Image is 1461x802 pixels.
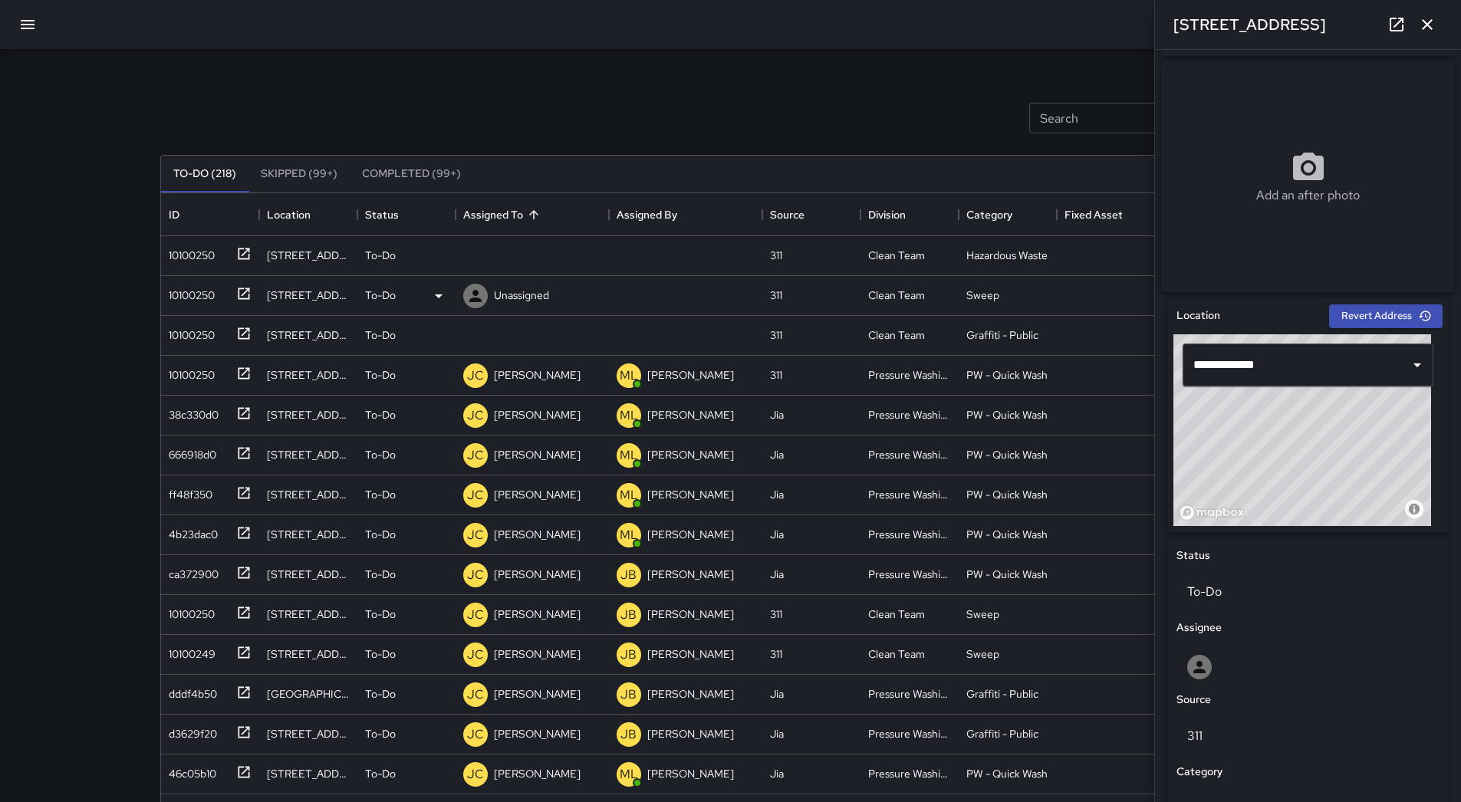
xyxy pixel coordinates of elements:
[868,487,951,502] div: Pressure Washing
[868,646,925,662] div: Clean Team
[467,646,484,664] p: JC
[267,606,350,622] div: 998 Market Street
[494,288,549,303] p: Unassigned
[868,447,951,462] div: Pressure Washing
[647,606,734,622] p: [PERSON_NAME]
[365,447,396,462] p: To-Do
[467,725,484,744] p: JC
[609,193,762,236] div: Assigned By
[163,600,215,622] div: 10100250
[620,566,637,584] p: JB
[494,726,581,741] p: [PERSON_NAME]
[770,407,784,422] div: Jia
[163,560,219,582] div: ca372900
[163,321,215,343] div: 10100250
[163,720,217,741] div: d3629f20
[770,567,784,582] div: Jia
[161,156,248,192] button: To-Do (218)
[467,406,484,425] p: JC
[365,288,396,303] p: To-Do
[365,726,396,741] p: To-Do
[966,527,1048,542] div: PW - Quick Wash
[620,486,638,505] p: ML
[868,726,951,741] div: Pressure Washing
[467,606,484,624] p: JC
[770,766,784,781] div: Jia
[868,606,925,622] div: Clean Team
[770,527,784,542] div: Jia
[1064,193,1123,236] div: Fixed Asset
[868,527,951,542] div: Pressure Washing
[161,193,259,236] div: ID
[770,487,784,502] div: Jia
[770,327,782,343] div: 311
[365,686,396,702] p: To-Do
[456,193,609,236] div: Assigned To
[494,367,581,383] p: [PERSON_NAME]
[770,447,784,462] div: Jia
[267,726,350,741] div: 1101 Market Street
[350,156,473,192] button: Completed (99+)
[248,156,350,192] button: Skipped (99+)
[467,526,484,544] p: JC
[966,686,1038,702] div: Graffiti - Public
[868,367,951,383] div: Pressure Washing
[163,441,216,462] div: 666918d0
[494,606,581,622] p: [PERSON_NAME]
[770,686,784,702] div: Jia
[267,646,350,662] div: 1258 Mission Street
[966,327,1038,343] div: Graffiti - Public
[770,726,784,741] div: Jia
[868,686,951,702] div: Pressure Washing
[267,248,350,263] div: 95 7th Street
[647,766,734,781] p: [PERSON_NAME]
[860,193,959,236] div: Division
[494,487,581,502] p: [PERSON_NAME]
[770,193,805,236] div: Source
[494,447,581,462] p: [PERSON_NAME]
[357,193,456,236] div: Status
[267,766,350,781] div: 30 Larkin Street
[868,407,951,422] div: Pressure Washing
[620,725,637,744] p: JB
[647,487,734,502] p: [PERSON_NAME]
[762,193,860,236] div: Source
[868,567,951,582] div: Pressure Washing
[163,680,217,702] div: dddf4b50
[647,447,734,462] p: [PERSON_NAME]
[868,766,951,781] div: Pressure Washing
[647,527,734,542] p: [PERSON_NAME]
[365,567,396,582] p: To-Do
[163,521,218,542] div: 4b23dac0
[647,646,734,662] p: [PERSON_NAME]
[467,765,484,784] p: JC
[365,606,396,622] p: To-Do
[959,193,1057,236] div: Category
[494,766,581,781] p: [PERSON_NAME]
[169,193,179,236] div: ID
[163,242,215,263] div: 10100250
[617,193,677,236] div: Assigned By
[647,407,734,422] p: [PERSON_NAME]
[267,193,311,236] div: Location
[494,407,581,422] p: [PERSON_NAME]
[267,567,350,582] div: 93 10th Street
[966,606,999,622] div: Sweep
[647,367,734,383] p: [PERSON_NAME]
[966,193,1012,236] div: Category
[365,248,396,263] p: To-Do
[966,487,1048,502] div: PW - Quick Wash
[966,766,1048,781] div: PW - Quick Wash
[770,606,782,622] div: 311
[620,606,637,624] p: JB
[163,361,215,383] div: 10100250
[163,281,215,303] div: 10100250
[267,288,350,303] div: 1003 Market Street
[620,446,638,465] p: ML
[494,527,581,542] p: [PERSON_NAME]
[365,646,396,662] p: To-Do
[966,288,999,303] div: Sweep
[966,726,1038,741] div: Graffiti - Public
[868,288,925,303] div: Clean Team
[267,327,350,343] div: 934 Market Street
